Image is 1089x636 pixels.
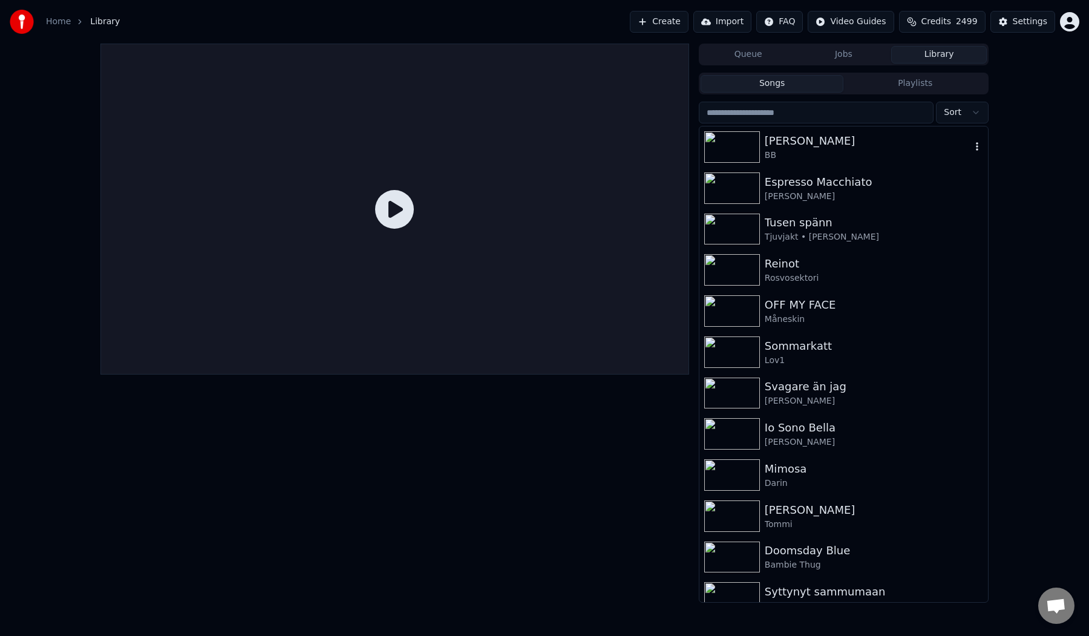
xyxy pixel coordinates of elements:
[765,559,983,571] div: Bambie Thug
[90,16,120,28] span: Library
[956,16,978,28] span: 2499
[765,477,983,490] div: Darin
[765,378,983,395] div: Svagare än jag
[1013,16,1047,28] div: Settings
[693,11,751,33] button: Import
[765,583,983,600] div: Syttynyt sammumaan
[765,355,983,367] div: Lov1
[765,272,983,284] div: Rosvosektori
[630,11,688,33] button: Create
[765,149,971,162] div: BB
[765,395,983,407] div: [PERSON_NAME]
[765,313,983,326] div: Måneskin
[701,46,796,64] button: Queue
[701,75,844,93] button: Songs
[765,133,971,149] div: [PERSON_NAME]
[891,46,987,64] button: Library
[944,107,961,119] span: Sort
[765,255,983,272] div: Reinot
[765,519,983,531] div: Tommi
[843,75,987,93] button: Playlists
[765,600,983,612] div: ANI
[796,46,892,64] button: Jobs
[765,191,983,203] div: [PERSON_NAME]
[765,338,983,355] div: Sommarkatt
[765,214,983,231] div: Tusen spänn
[756,11,803,33] button: FAQ
[899,11,986,33] button: Credits2499
[46,16,120,28] nav: breadcrumb
[990,11,1055,33] button: Settings
[765,461,983,477] div: Mimosa
[765,419,983,436] div: Io Sono Bella
[765,436,983,448] div: [PERSON_NAME]
[10,10,34,34] img: youka
[808,11,894,33] button: Video Guides
[46,16,71,28] a: Home
[765,502,983,519] div: [PERSON_NAME]
[765,542,983,559] div: Doomsday Blue
[765,174,983,191] div: Espresso Macchiato
[765,297,983,313] div: OFF MY FACE
[921,16,951,28] span: Credits
[1038,588,1074,624] div: Open chat
[765,231,983,243] div: Tjuvjakt • [PERSON_NAME]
